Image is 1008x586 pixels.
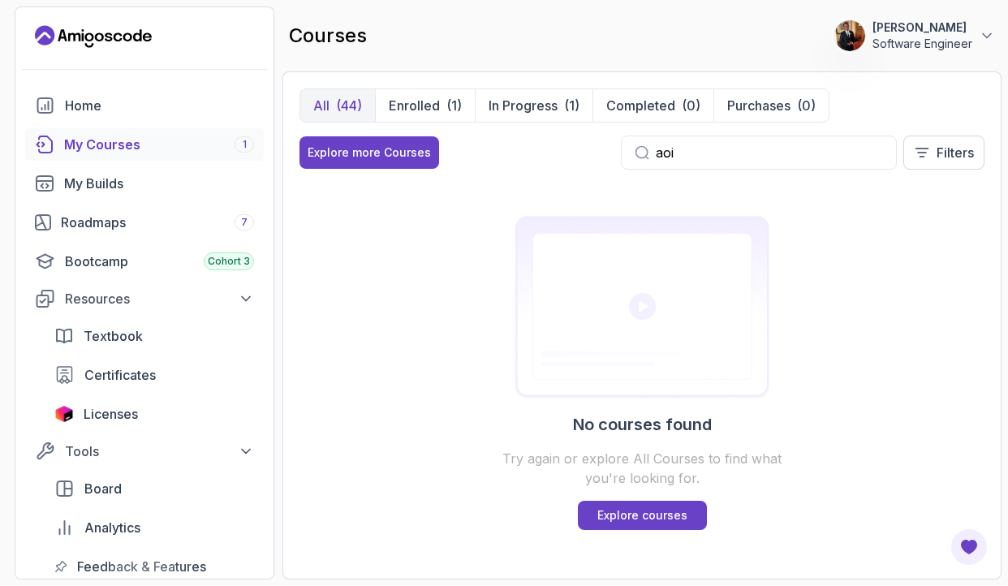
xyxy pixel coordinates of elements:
[336,96,362,115] div: (44)
[903,136,984,170] button: Filters
[25,167,264,200] a: builds
[486,449,798,488] p: Try again or explore All Courses to find what you're looking for.
[54,406,74,422] img: jetbrains icon
[25,245,264,278] a: bootcamp
[35,24,152,50] a: Landing page
[64,135,254,154] div: My Courses
[84,404,138,424] span: Licenses
[597,507,687,524] p: Explore courses
[65,442,254,461] div: Tools
[656,143,883,162] input: Search...
[713,89,829,122] button: Purchases(0)
[25,437,264,466] button: Tools
[872,36,972,52] p: Software Engineer
[389,96,440,115] p: Enrolled
[25,89,264,122] a: home
[446,96,462,115] div: (1)
[682,96,700,115] div: (0)
[208,255,250,268] span: Cohort 3
[573,413,712,436] h2: No courses found
[475,89,592,122] button: In Progress(1)
[45,398,264,430] a: licenses
[872,19,972,36] p: [PERSON_NAME]
[84,365,156,385] span: Certificates
[489,96,558,115] p: In Progress
[797,96,816,115] div: (0)
[578,501,707,530] a: Explore courses
[241,216,248,229] span: 7
[834,20,865,51] img: user profile image
[65,96,254,115] div: Home
[64,174,254,193] div: My Builds
[65,289,254,308] div: Resources
[45,550,264,583] a: feedback
[937,143,974,162] p: Filters
[77,557,206,576] span: Feedback & Features
[25,128,264,161] a: courses
[592,89,713,122] button: Completed(0)
[313,96,330,115] p: All
[834,19,995,52] button: user profile image[PERSON_NAME]Software Engineer
[950,528,989,567] button: Open Feedback Button
[45,472,264,505] a: board
[45,320,264,352] a: textbook
[727,96,790,115] p: Purchases
[25,284,264,313] button: Resources
[25,206,264,239] a: roadmaps
[84,326,143,346] span: Textbook
[606,96,675,115] p: Completed
[375,89,475,122] button: Enrolled(1)
[84,518,140,537] span: Analytics
[300,89,375,122] button: All(44)
[486,215,798,400] img: Certificates empty-state
[243,138,247,151] span: 1
[61,213,254,232] div: Roadmaps
[65,252,254,271] div: Bootcamp
[45,359,264,391] a: certificates
[84,479,122,498] span: Board
[289,23,367,49] h2: courses
[45,511,264,544] a: analytics
[564,96,579,115] div: (1)
[299,136,439,169] button: Explore more Courses
[308,144,431,161] div: Explore more Courses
